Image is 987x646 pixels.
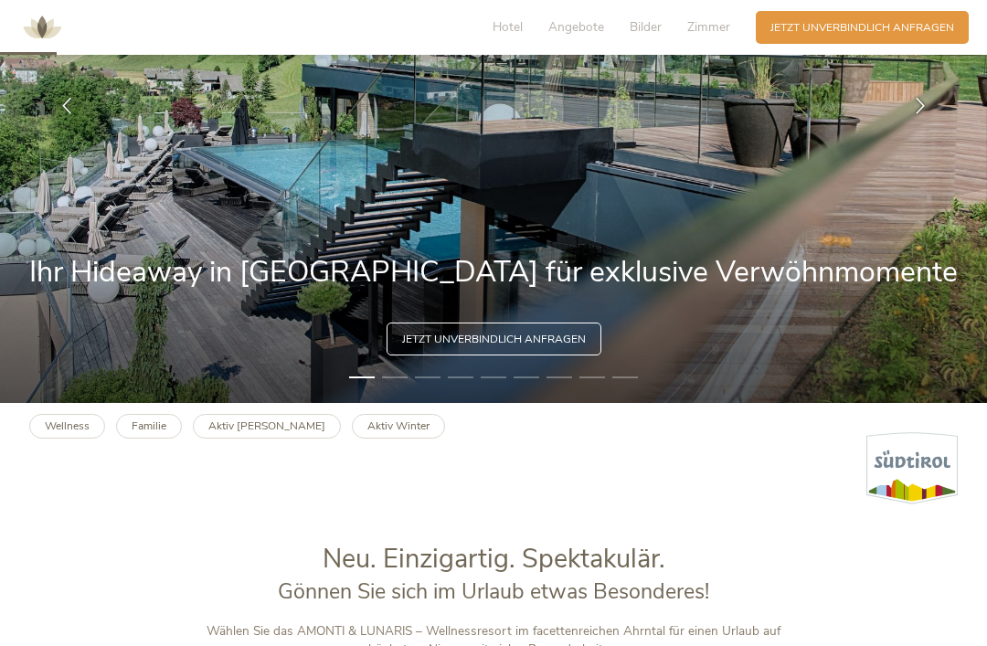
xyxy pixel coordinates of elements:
[193,414,341,439] a: Aktiv [PERSON_NAME]
[132,418,166,433] b: Familie
[323,541,665,577] span: Neu. Einzigartig. Spektakulär.
[402,332,586,347] span: Jetzt unverbindlich anfragen
[630,18,662,36] span: Bilder
[866,432,958,504] img: Südtirol
[278,577,709,606] span: Gönnen Sie sich im Urlaub etwas Besonderes!
[770,20,954,36] span: Jetzt unverbindlich anfragen
[493,18,523,36] span: Hotel
[45,418,90,433] b: Wellness
[116,414,182,439] a: Familie
[367,418,430,433] b: Aktiv Winter
[208,418,325,433] b: Aktiv [PERSON_NAME]
[352,414,445,439] a: Aktiv Winter
[29,414,105,439] a: Wellness
[687,18,730,36] span: Zimmer
[15,22,69,32] a: AMONTI & LUNARIS Wellnessresort
[548,18,604,36] span: Angebote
